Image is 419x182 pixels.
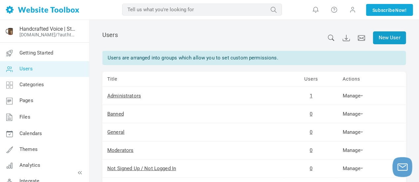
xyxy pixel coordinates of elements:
a: General [107,129,124,135]
td: Actions [338,72,406,87]
a: SubscribeNow! [366,4,413,16]
a: Manage [343,147,363,153]
span: Themes [19,146,38,152]
a: Banned [107,111,124,117]
a: 0 [310,129,312,135]
a: 0 [310,165,312,171]
a: Manage [343,129,363,135]
a: Manage [343,111,363,117]
input: Tell us what you're looking for [122,4,282,16]
span: Pages [19,97,33,103]
span: Analytics [19,162,40,168]
a: Manage [343,165,363,171]
img: 565a19_7d8db5bfd75243e0937c263064a490737Emv2.png [4,26,15,37]
span: Now! [395,7,407,14]
a: Not Signed Up / Not Logged In [107,165,176,171]
td: Title [102,72,285,87]
a: Manage [343,93,363,99]
span: Calendars [19,130,42,136]
a: 1 [310,93,312,99]
a: Handcrafted Voice | Storytelling Education [19,26,77,32]
a: Administrators [107,93,141,99]
span: Files [19,114,30,120]
span: Users [102,31,118,38]
span: Categories [19,82,44,88]
a: [DOMAIN_NAME]/?authtoken=969af757e60e8d5b23f0a17fb56cd7a5&rememberMe=1 [19,32,77,37]
td: Users [285,72,338,87]
a: 0 [310,111,312,117]
a: Moderators [107,147,134,153]
button: Launch chat [393,157,412,177]
a: 0 [310,147,312,153]
a: New User [373,31,406,44]
span: Users [19,66,33,72]
div: Users are arranged into groups which allow you to set custom permissions. [102,51,406,65]
span: Getting Started [19,50,53,56]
